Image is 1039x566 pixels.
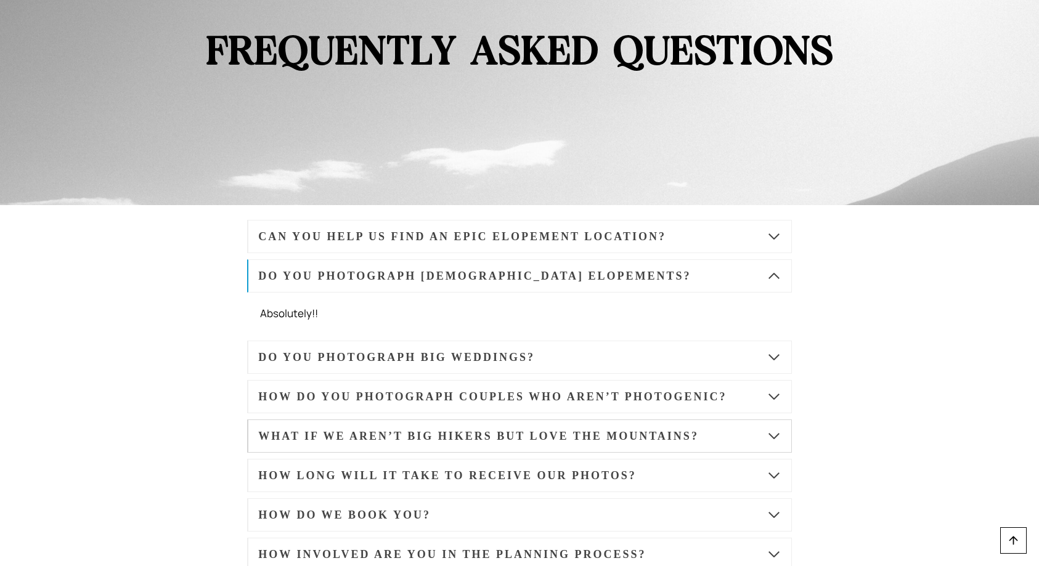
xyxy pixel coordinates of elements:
button: DO YOU PHOTOGRAPH BIG WEDDINGS? [247,341,792,374]
button: WHAT IF WE AREN’T BIG HIKERS BUT LOVE THE MOUNTAINS? [247,419,792,453]
strong: HOW DO YOU PHOTOGRAPH COUPLES WHO AREN’T PHOTOGENIC? [258,390,727,403]
strong: WHAT IF WE AREN’T BIG HIKERS BUT LOVE THE MOUNTAINS? [258,430,699,442]
strong: DO YOU PHOTOGRAPH BIG WEDDINGS? [258,351,535,363]
button: HOW DO WE BOOK YOU? [247,498,792,532]
strong: HOW DO WE BOOK YOU? [258,509,431,521]
strong: CAN YOU HELP US FIND AN EPIC ELOPEMENT LOCATION? [258,230,666,243]
p: Absolutely!! [260,305,779,321]
strong: HOW INVOLVED ARE YOU IN THE PLANNING PROCESS? [258,548,646,560]
strong: DO YOU PHOTOGRAPH [DEMOGRAPHIC_DATA] ELOPEMENTS? [258,270,691,282]
button: DO YOU PHOTOGRAPH [DEMOGRAPHIC_DATA] ELOPEMENTS? [247,259,792,293]
strong: FREQUENTLY ASKED QUESTIONS [206,33,833,72]
a: Scroll to top [1000,527,1027,554]
button: HOW LONG WILL IT TAKE TO RECEIVE OUR PHOTOS? [247,459,792,492]
strong: HOW LONG WILL IT TAKE TO RECEIVE OUR PHOTOS? [258,469,636,482]
div: DO YOU PHOTOGRAPH [DEMOGRAPHIC_DATA] ELOPEMENTS? [247,293,792,334]
button: CAN YOU HELP US FIND AN EPIC ELOPEMENT LOCATION? [247,220,792,253]
button: HOW DO YOU PHOTOGRAPH COUPLES WHO AREN’T PHOTOGENIC? [247,380,792,413]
